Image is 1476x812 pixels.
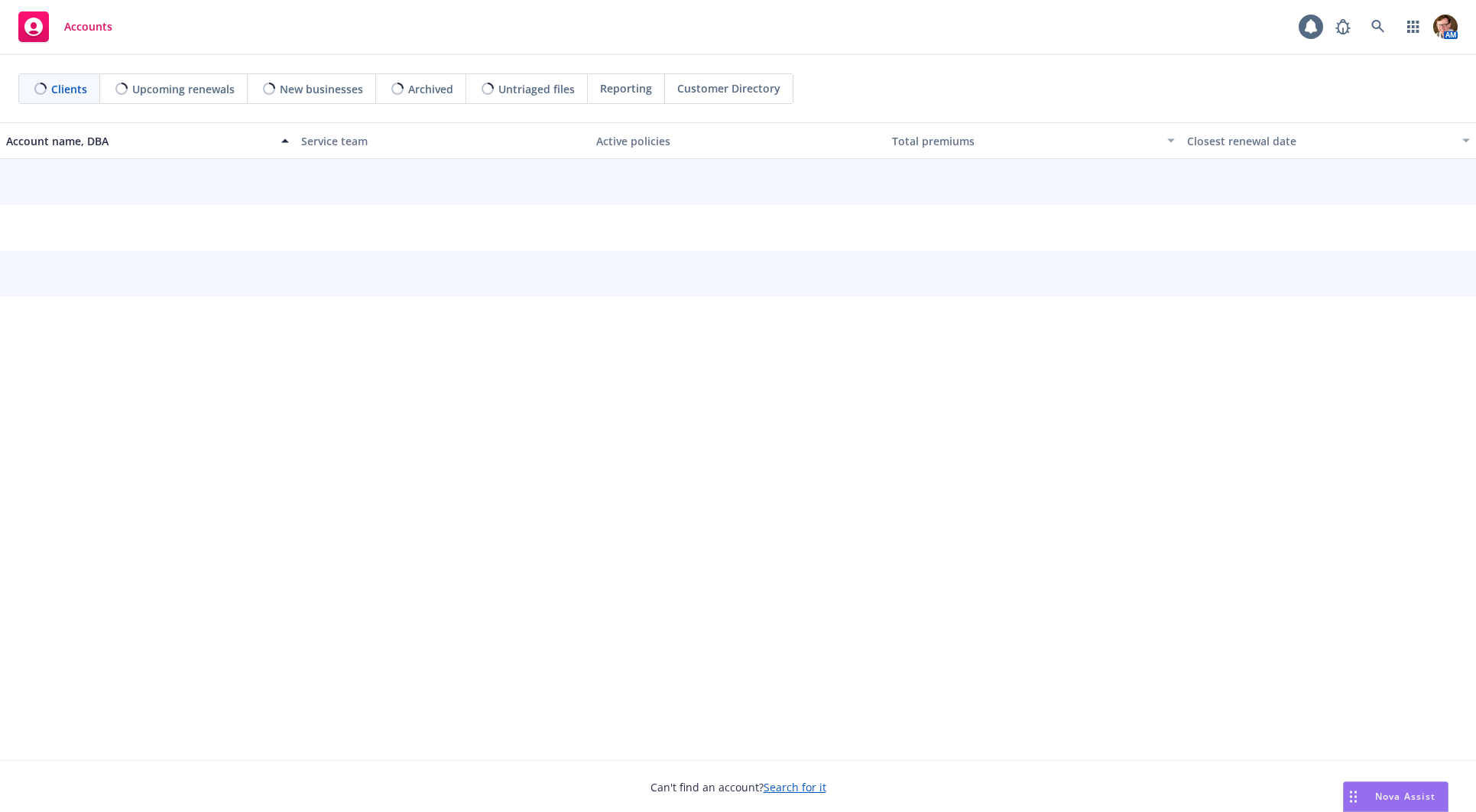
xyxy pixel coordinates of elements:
a: Search [1363,11,1393,42]
div: Account name, DBA [6,133,272,149]
span: Archived [408,81,453,97]
div: Closest renewal date [1187,133,1453,149]
span: Clients [51,81,87,97]
span: Nova Assist [1375,790,1435,803]
span: New businesses [280,81,363,97]
button: Closest renewal date [1181,122,1476,159]
button: Nova Assist [1343,781,1448,812]
span: Customer Directory [677,80,780,96]
button: Total premiums [886,122,1181,159]
div: Service team [301,133,584,149]
div: Total premiums [892,133,1158,149]
a: Accounts [12,5,118,48]
div: Drag to move [1344,782,1363,811]
span: Untriaged files [498,81,575,97]
a: Switch app [1398,11,1429,42]
button: Service team [295,122,590,159]
img: photo [1433,15,1458,39]
span: Can't find an account? [650,779,826,795]
button: Active policies [590,122,885,159]
div: Active policies [596,133,879,149]
span: Accounts [64,21,112,33]
a: Report a Bug [1328,11,1358,42]
span: Upcoming renewals [132,81,235,97]
span: Reporting [600,80,652,96]
a: Search for it [764,780,826,794]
